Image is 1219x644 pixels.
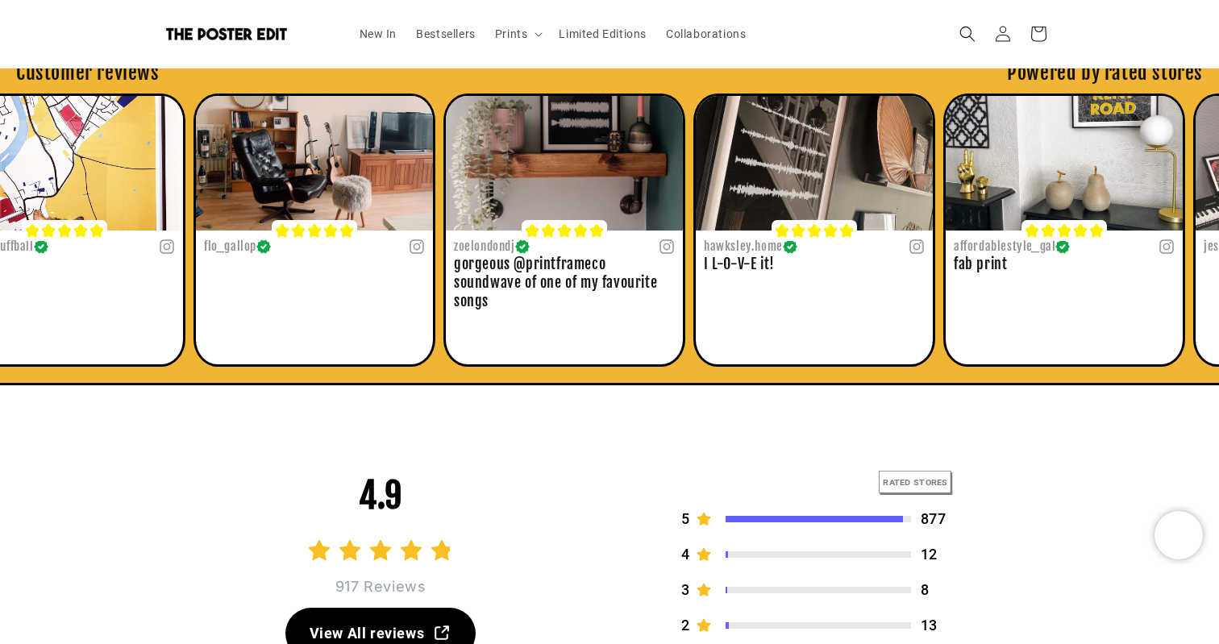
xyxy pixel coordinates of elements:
img: 257835910_316796319968036_5199165601733310719_n.jpg [946,96,1183,231]
img: verified-symbol-icon.svg [34,239,48,254]
img: verified-symbol-icon.svg [515,239,530,254]
h4: flo_gallop [204,239,256,255]
p: 917 Reviews [335,572,426,601]
h4: affordablestyle_gal [954,239,1055,255]
p: 2 [681,614,690,637]
h2: 4.9 [359,479,402,513]
img: verified-symbol-icon.svg [1055,239,1070,254]
p: 13 [921,614,959,637]
p: 5 [681,508,690,530]
a: Collaborations [656,17,755,51]
summary: Search [950,16,985,52]
p: 877 [921,508,959,530]
img: 1620599266209.jpg [196,96,433,231]
a: The Poster Edit [160,22,334,47]
span: Collaborations [666,27,746,41]
span: Limited Editions [559,27,647,41]
h4: hawksley.home [704,239,783,255]
a: Limited Editions [549,17,656,51]
h3: gorgeous @printframeco soundwave of one of my favourite songs [454,255,675,311]
span: Prints [495,27,528,41]
img: The Poster Edit [166,27,287,40]
img: 1620599426576.jpg [446,96,683,231]
img: 1620599507900.jpg [696,96,933,231]
iframe: Chatra live chat [1155,511,1203,559]
img: verified-symbol-icon.svg [256,239,271,254]
span: New In [360,27,397,41]
h2: Powered by rated stores [1007,60,1203,85]
li: 10 of 38 [193,93,435,368]
p: 3 [681,579,690,601]
p: 8 [921,579,959,601]
h4: zoelondondj [454,239,515,255]
p: 12 [921,543,959,566]
a: New In [350,17,407,51]
h3: I L-O-V-E it! [704,255,925,273]
a: Bestsellers [406,17,485,51]
summary: Prints [485,17,550,51]
p: 4 [681,543,690,566]
tspan: RATED STORES [883,478,948,488]
span: Bestsellers [416,27,476,41]
li: 11 of 38 [443,93,685,368]
li: 13 of 38 [943,93,1185,368]
li: 12 of 38 [693,93,935,368]
h3: fab print [954,255,1175,273]
h2: Customer reviews [16,60,160,85]
img: verified-symbol-icon.svg [783,239,797,254]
